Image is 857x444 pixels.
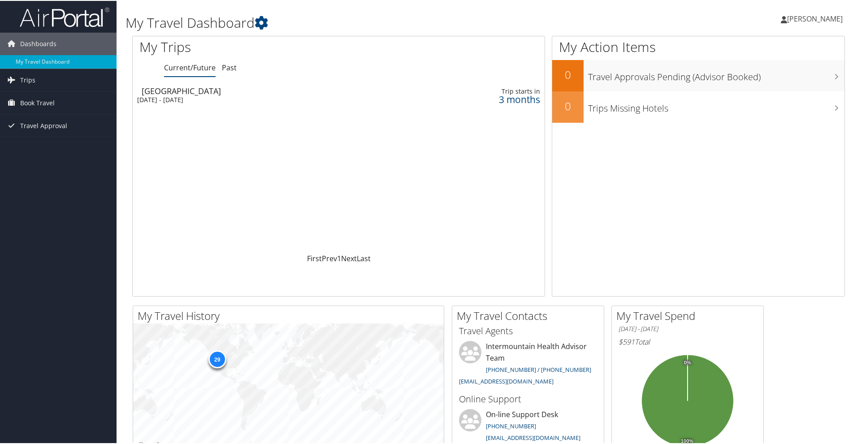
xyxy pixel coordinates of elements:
[552,66,584,82] h2: 0
[459,324,597,336] h3: Travel Agents
[459,376,554,384] a: [EMAIL_ADDRESS][DOMAIN_NAME]
[619,324,757,332] h6: [DATE] - [DATE]
[486,421,536,429] a: [PHONE_NUMBER]
[20,91,55,113] span: Book Travel
[337,253,341,263] a: 1
[20,32,56,54] span: Dashboards
[208,349,226,367] div: 29
[322,253,337,263] a: Prev
[486,365,591,373] a: [PHONE_NUMBER] / [PHONE_NUMBER]
[454,340,602,388] li: Intermountain Health Advisor Team
[307,253,322,263] a: First
[341,253,357,263] a: Next
[164,62,216,72] a: Current/Future
[126,13,610,31] h1: My Travel Dashboard
[20,6,109,27] img: airportal-logo.png
[684,359,691,365] tspan: 0%
[459,392,597,405] h3: Online Support
[588,65,844,82] h3: Travel Approvals Pending (Advisor Booked)
[781,4,852,31] a: [PERSON_NAME]
[139,37,366,56] h1: My Trips
[681,438,693,443] tspan: 100%
[616,307,763,323] h2: My Travel Spend
[441,95,541,103] div: 3 months
[486,433,580,441] a: [EMAIL_ADDRESS][DOMAIN_NAME]
[222,62,237,72] a: Past
[588,97,844,114] h3: Trips Missing Hotels
[441,86,541,95] div: Trip starts in
[619,336,635,346] span: $591
[552,98,584,113] h2: 0
[457,307,604,323] h2: My Travel Contacts
[552,37,844,56] h1: My Action Items
[137,95,390,103] div: [DATE] - [DATE]
[357,253,371,263] a: Last
[138,307,444,323] h2: My Travel History
[787,13,843,23] span: [PERSON_NAME]
[142,86,394,94] div: [GEOGRAPHIC_DATA]
[552,91,844,122] a: 0Trips Missing Hotels
[20,114,67,136] span: Travel Approval
[619,336,757,346] h6: Total
[20,68,35,91] span: Trips
[552,59,844,91] a: 0Travel Approvals Pending (Advisor Booked)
